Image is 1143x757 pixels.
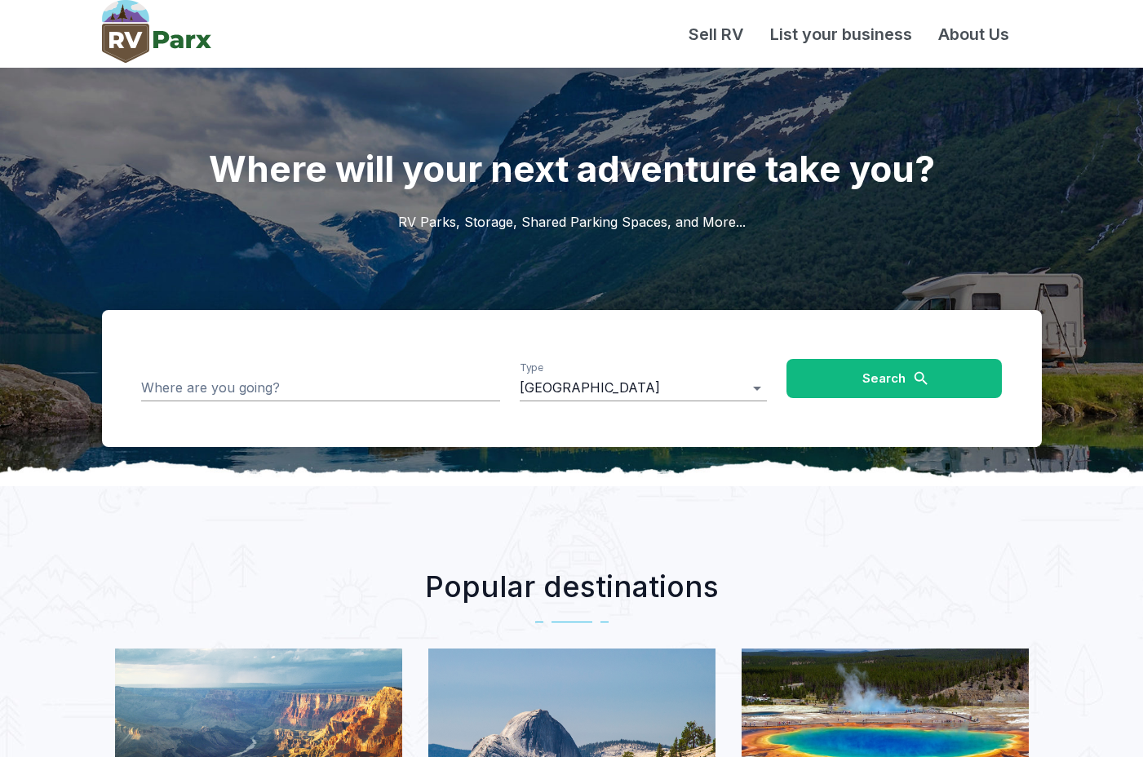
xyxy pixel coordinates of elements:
[676,22,757,46] a: Sell RV
[757,22,925,46] a: List your business
[520,375,768,401] div: [GEOGRAPHIC_DATA]
[786,359,1002,398] button: Search
[102,193,1042,310] h2: RV Parks, Storage, Shared Parking Spaces, and More...
[925,22,1022,46] a: About Us
[102,68,1042,193] h1: Where will your next adventure take you?
[102,564,1042,609] h2: Popular destinations
[520,361,543,375] label: Type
